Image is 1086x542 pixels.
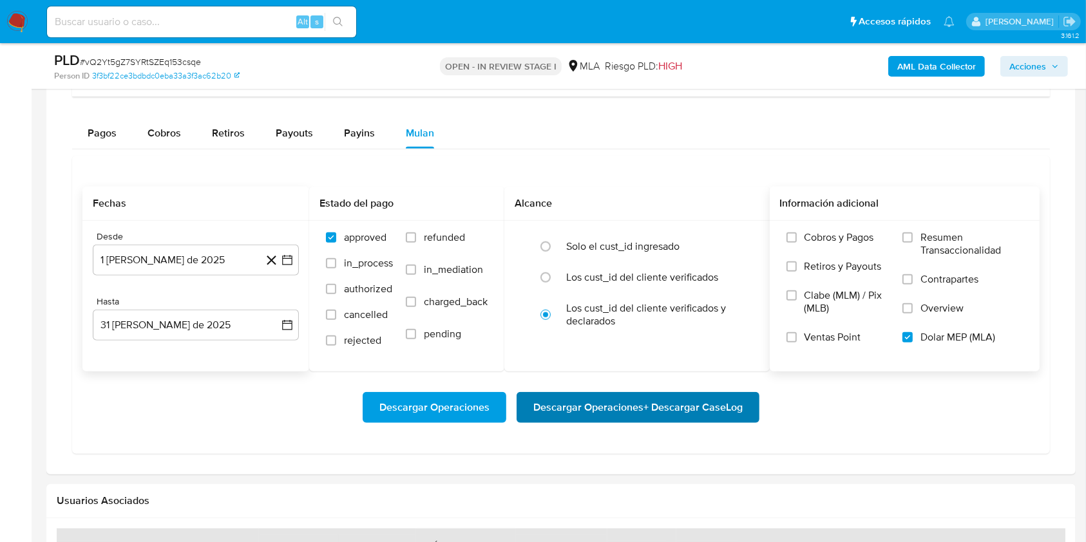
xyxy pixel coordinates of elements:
div: MLA [567,59,600,73]
p: patricia.mayol@mercadolibre.com [986,15,1058,28]
span: # vQ2Yt5gZ7SYRtSZEq153csqe [80,55,201,68]
span: Acciones [1009,56,1046,77]
p: OPEN - IN REVIEW STAGE I [440,57,562,75]
h2: Usuarios Asociados [57,494,1065,507]
b: AML Data Collector [897,56,976,77]
span: Accesos rápidos [859,15,931,28]
input: Buscar usuario o caso... [47,14,356,30]
span: s [315,15,319,28]
button: AML Data Collector [888,56,985,77]
span: HIGH [658,59,682,73]
b: Person ID [54,70,90,82]
a: Salir [1063,15,1076,28]
button: search-icon [325,13,351,31]
a: Notificaciones [944,16,955,27]
span: Riesgo PLD: [605,59,682,73]
button: Acciones [1000,56,1068,77]
b: PLD [54,50,80,70]
span: Alt [298,15,308,28]
a: 3f3bf22ce3bdbdc0eba33a3f3ac62b20 [92,70,240,82]
span: 3.161.2 [1061,30,1080,41]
